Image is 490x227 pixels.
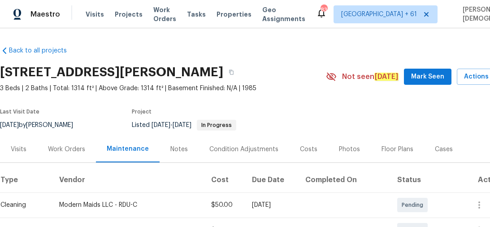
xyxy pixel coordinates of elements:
div: Photos [339,145,360,154]
span: Maestro [30,10,60,19]
div: Floor Plans [382,145,413,154]
div: [DATE] [252,201,291,210]
em: [DATE] [374,73,399,81]
div: Modern Maids LLC - RDU-C [59,201,197,210]
span: Project [132,109,152,114]
div: Costs [300,145,317,154]
div: Notes [170,145,188,154]
th: Cost [204,167,245,192]
span: Work Orders [153,5,176,23]
div: Visits [11,145,26,154]
span: [GEOGRAPHIC_DATA] + 61 [341,10,417,19]
span: Mark Seen [411,71,444,83]
span: Pending [402,201,427,210]
div: Maintenance [107,144,149,153]
div: 836 [321,5,327,14]
span: Geo Assignments [262,5,305,23]
span: Listed [132,122,236,128]
span: In Progress [198,122,235,128]
div: Cases [435,145,453,154]
div: Condition Adjustments [209,145,278,154]
span: Tasks [187,11,206,17]
div: $50.00 [211,201,238,210]
th: Completed On [298,167,390,192]
th: Due Date [245,167,298,192]
button: Mark Seen [404,69,451,85]
span: [DATE] [152,122,170,128]
div: Work Orders [48,145,85,154]
span: Not seen [342,72,399,81]
span: - [152,122,191,128]
span: Projects [115,10,143,19]
th: Vendor [52,167,204,192]
span: [DATE] [173,122,191,128]
div: Cleaning [0,201,45,210]
th: Status [390,167,461,192]
span: Properties [217,10,252,19]
span: Visits [86,10,104,19]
